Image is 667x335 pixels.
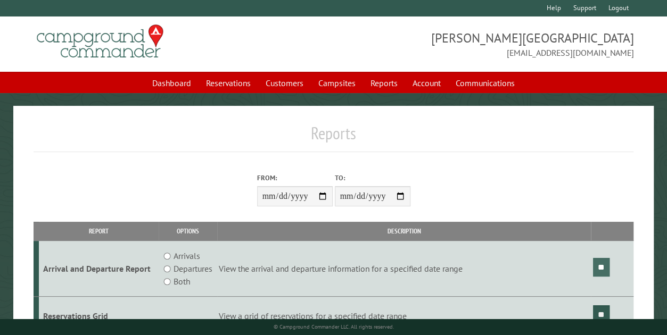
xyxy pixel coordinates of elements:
[312,73,362,93] a: Campsites
[174,275,190,288] label: Both
[146,73,197,93] a: Dashboard
[39,241,159,297] td: Arrival and Departure Report
[174,262,212,275] label: Departures
[334,29,634,59] span: [PERSON_NAME][GEOGRAPHIC_DATA] [EMAIL_ADDRESS][DOMAIN_NAME]
[217,241,591,297] td: View the arrival and departure information for a specified date range
[274,323,394,330] small: © Campground Commander LLC. All rights reserved.
[200,73,257,93] a: Reservations
[34,21,167,62] img: Campground Commander
[257,173,333,183] label: From:
[449,73,521,93] a: Communications
[259,73,310,93] a: Customers
[217,222,591,240] th: Description
[159,222,217,240] th: Options
[39,222,159,240] th: Report
[364,73,404,93] a: Reports
[34,123,634,152] h1: Reports
[174,249,200,262] label: Arrivals
[406,73,447,93] a: Account
[335,173,410,183] label: To:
